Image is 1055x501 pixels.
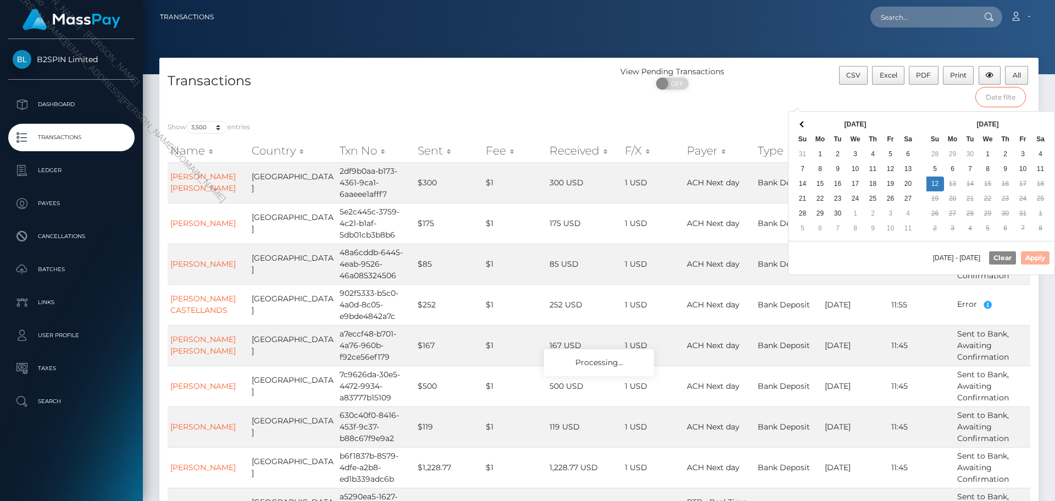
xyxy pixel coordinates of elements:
[944,117,1032,132] th: [DATE]
[889,447,955,488] td: 11:45
[755,140,823,162] th: Type: activate to sort column ascending
[944,177,962,191] td: 13
[547,447,622,488] td: 1,228.77 USD
[160,5,214,29] a: Transactions
[794,132,812,147] th: Su
[687,178,740,188] span: ACH Next day
[622,140,684,162] th: F/X: activate to sort column ascending
[926,132,944,147] th: Su
[337,366,415,406] td: 7c9626da-30e5-4472-9934-a83777b15109
[864,177,882,191] td: 18
[846,71,860,79] span: CSV
[962,162,979,177] td: 7
[989,251,1016,265] button: Clear
[170,172,236,193] a: [PERSON_NAME] [PERSON_NAME]
[249,325,337,366] td: [GEOGRAPHIC_DATA]
[822,406,888,447] td: [DATE]
[337,244,415,284] td: 48a6cddb-6445-4eab-9526-46a085324506
[687,218,740,228] span: ACH Next day
[13,195,130,212] p: Payees
[889,406,955,447] td: 11:45
[1032,147,1050,162] td: 4
[13,261,130,278] p: Batches
[170,294,236,315] a: [PERSON_NAME] CASTELLANDS
[864,206,882,221] td: 2
[979,177,997,191] td: 15
[249,447,337,488] td: [GEOGRAPHIC_DATA]
[755,366,823,406] td: Bank Deposit
[839,66,868,85] button: CSV
[483,244,546,284] td: $1
[1014,162,1032,177] td: 10
[483,140,546,162] th: Fee: activate to sort column ascending
[170,334,236,356] a: [PERSON_NAME] [PERSON_NAME]
[249,406,337,447] td: [GEOGRAPHIC_DATA]
[944,206,962,221] td: 27
[997,191,1014,206] td: 23
[889,325,955,366] td: 11:45
[847,177,864,191] td: 17
[909,66,939,85] button: PDF
[684,140,755,162] th: Payer: activate to sort column ascending
[979,66,1001,85] button: Column visibility
[1013,71,1021,79] span: All
[847,132,864,147] th: We
[889,366,955,406] td: 11:45
[829,147,847,162] td: 2
[170,422,236,432] a: [PERSON_NAME]
[899,221,917,236] td: 11
[337,203,415,244] td: 5e2c445c-3759-4c21-b1af-5db01cb3b8b6
[8,388,135,415] a: Search
[547,325,622,366] td: 167 USD
[812,147,829,162] td: 1
[249,366,337,406] td: [GEOGRAPHIC_DATA]
[997,147,1014,162] td: 2
[168,140,249,162] th: Name: activate to sort column ascending
[882,147,899,162] td: 5
[916,71,931,79] span: PDF
[812,162,829,177] td: 8
[872,66,904,85] button: Excel
[864,191,882,206] td: 25
[997,162,1014,177] td: 9
[547,203,622,244] td: 175 USD
[337,284,415,325] td: 902f5333-b5c0-4a0d-8c05-e9bde4842a7c
[954,325,1030,366] td: Sent to Bank, Awaiting Confirmation
[794,221,812,236] td: 5
[899,147,917,162] td: 6
[864,147,882,162] td: 4
[8,322,135,349] a: User Profile
[687,259,740,269] span: ACH Next day
[755,162,823,203] td: Bank Deposit
[755,325,823,366] td: Bank Deposit
[547,406,622,447] td: 119 USD
[829,221,847,236] td: 7
[13,294,130,311] p: Links
[1014,132,1032,147] th: Fr
[170,381,236,391] a: [PERSON_NAME]
[794,147,812,162] td: 31
[950,71,967,79] span: Print
[23,9,120,30] img: MassPay Logo
[882,177,899,191] td: 19
[168,71,591,91] h4: Transactions
[882,132,899,147] th: Fr
[622,406,684,447] td: 1 USD
[882,221,899,236] td: 10
[170,218,236,228] a: [PERSON_NAME]
[847,162,864,177] td: 10
[249,284,337,325] td: [GEOGRAPHIC_DATA]
[13,360,130,377] p: Taxes
[622,162,684,203] td: 1 USD
[979,147,997,162] td: 1
[687,381,740,391] span: ACH Next day
[864,162,882,177] td: 11
[687,463,740,472] span: ACH Next day
[979,132,997,147] th: We
[13,129,130,146] p: Transactions
[1032,221,1050,236] td: 8
[899,132,917,147] th: Sa
[415,203,484,244] td: $175
[962,147,979,162] td: 30
[794,191,812,206] td: 21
